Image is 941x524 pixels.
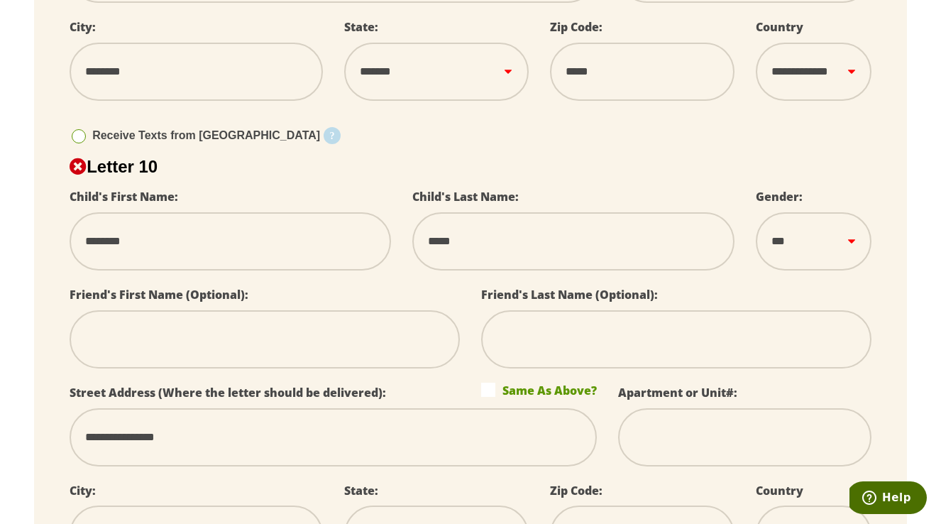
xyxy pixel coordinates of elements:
[481,383,597,397] label: Same As Above?
[344,483,378,498] label: State:
[618,385,737,400] label: Apartment or Unit#:
[70,189,178,204] label: Child's First Name:
[550,19,602,35] label: Zip Code:
[70,287,248,302] label: Friend's First Name (Optional):
[756,483,803,498] label: Country
[756,19,803,35] label: Country
[70,483,96,498] label: City:
[481,287,658,302] label: Friend's Last Name (Optional):
[344,19,378,35] label: State:
[70,157,871,177] h2: Letter 10
[70,19,96,35] label: City:
[550,483,602,498] label: Zip Code:
[70,385,386,400] label: Street Address (Where the letter should be delivered):
[849,481,927,517] iframe: Opens a widget where you can find more information
[756,189,803,204] label: Gender:
[92,129,320,141] span: Receive Texts from [GEOGRAPHIC_DATA]
[412,189,519,204] label: Child's Last Name:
